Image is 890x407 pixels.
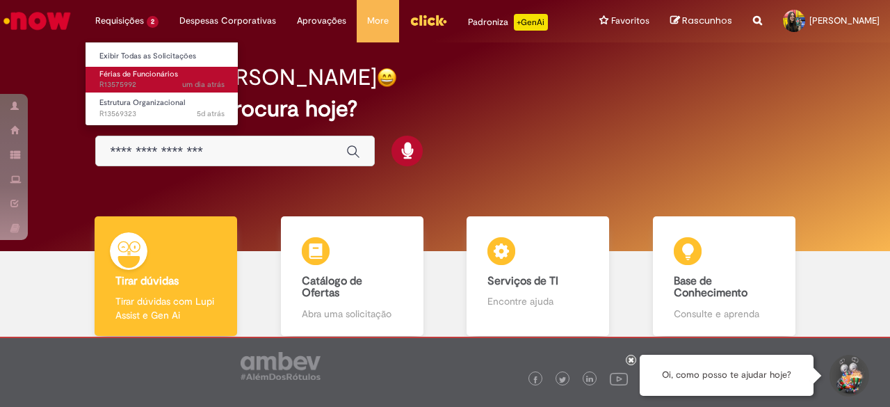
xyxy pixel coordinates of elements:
span: 5d atrás [197,109,225,119]
a: Catálogo de Ofertas Abra uma solicitação [259,216,446,337]
img: logo_footer_ambev_rotulo_gray.png [241,352,321,380]
a: Aberto R13575992 : Férias de Funcionários [86,67,238,93]
b: Base de Conhecimento [674,274,747,301]
img: logo_footer_twitter.png [559,376,566,383]
a: Serviços de TI Encontre ajuda [445,216,631,337]
img: happy-face.png [377,67,397,88]
img: click_logo_yellow_360x200.png [410,10,447,31]
span: um dia atrás [182,79,225,90]
a: Aberto R13569323 : Estrutura Organizacional [86,95,238,121]
span: R13575992 [99,79,225,90]
p: Abra uma solicitação [302,307,403,321]
time: 26/09/2025 09:20:11 [197,109,225,119]
button: Iniciar Conversa de Suporte [827,355,869,397]
span: [PERSON_NAME] [809,15,880,26]
h2: O que você procura hoje? [95,97,794,121]
time: 29/09/2025 11:06:43 [182,79,225,90]
div: Oi, como posso te ajudar hoje? [640,355,814,396]
b: Catálogo de Ofertas [302,274,362,301]
img: logo_footer_youtube.png [610,369,628,388]
a: Rascunhos [670,15,732,28]
b: Tirar dúvidas [115,274,179,288]
p: +GenAi [514,14,548,31]
span: R13569323 [99,109,225,120]
span: Férias de Funcionários [99,69,178,79]
span: 2 [147,16,159,28]
p: Encontre ajuda [487,294,588,308]
img: logo_footer_facebook.png [532,376,539,383]
ul: Requisições [85,42,238,126]
b: Serviços de TI [487,274,558,288]
img: logo_footer_linkedin.png [586,376,593,384]
span: More [367,14,389,28]
a: Exibir Todas as Solicitações [86,49,238,64]
p: Consulte e aprenda [674,307,775,321]
span: Aprovações [297,14,346,28]
span: Favoritos [611,14,649,28]
a: Tirar dúvidas Tirar dúvidas com Lupi Assist e Gen Ai [73,216,259,337]
span: Requisições [95,14,144,28]
span: Despesas Corporativas [179,14,276,28]
img: ServiceNow [1,7,73,35]
a: Base de Conhecimento Consulte e aprenda [631,216,818,337]
div: Padroniza [468,14,548,31]
span: Estrutura Organizacional [99,97,185,108]
span: Rascunhos [682,14,732,27]
p: Tirar dúvidas com Lupi Assist e Gen Ai [115,294,216,322]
